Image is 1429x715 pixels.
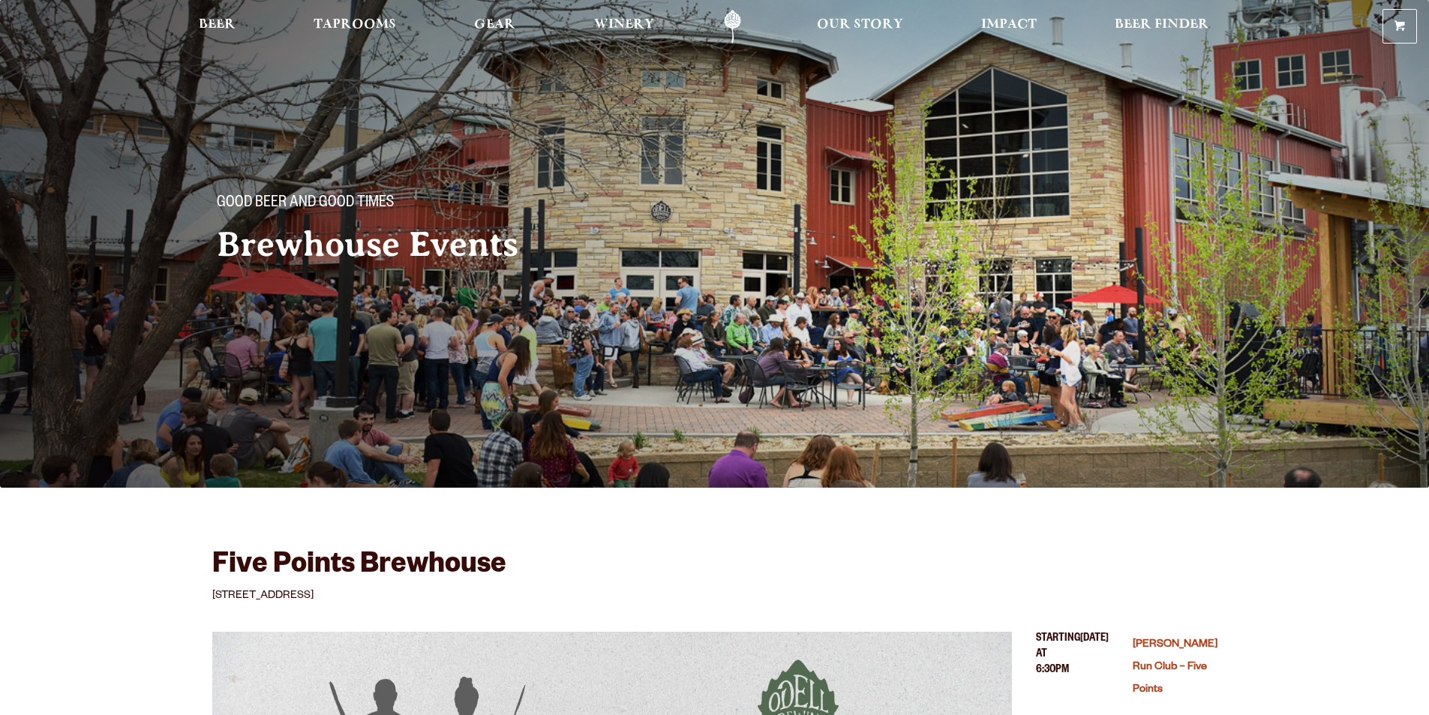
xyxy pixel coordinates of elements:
a: Impact [971,10,1046,44]
span: Winery [594,19,654,31]
span: Our Story [817,19,903,31]
h3: Five Points Brewhouse [212,548,506,587]
a: Beer Finder [1105,10,1219,44]
a: Our Story [807,10,913,44]
p: [STREET_ADDRESS] [212,587,1217,605]
a: Odell Run Club – Five Points (opens in a new window) [1133,639,1217,696]
span: Good Beer and Good Times [217,194,394,214]
span: Beer [199,19,236,31]
a: Gear [464,10,525,44]
a: Beer [189,10,245,44]
span: Beer Finder [1115,19,1209,31]
a: Odell Home [704,10,761,44]
span: Taprooms [314,19,396,31]
a: Winery [584,10,664,44]
span: Impact [981,19,1037,31]
span: Gear [474,19,515,31]
a: Taprooms [304,10,406,44]
h2: Brewhouse Events [217,226,685,263]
